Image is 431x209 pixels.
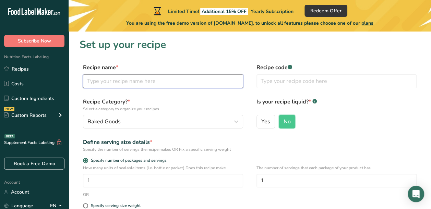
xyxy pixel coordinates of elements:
div: Limited Time! [152,7,294,15]
label: Recipe Category? [83,98,243,112]
input: Type your recipe name here [83,74,243,88]
div: Custom Reports [4,112,47,119]
span: Baked Goods [87,118,121,126]
span: Redeem Offer [310,7,342,14]
label: Recipe name [83,63,243,72]
button: Baked Goods [83,115,243,128]
button: Redeem Offer [304,5,347,17]
p: Select a category to organize your recipes [83,106,243,112]
div: Open Intercom Messenger [408,186,424,202]
input: Type your recipe code here [256,74,417,88]
div: Define serving size details [83,138,243,146]
div: NEW [4,107,14,111]
label: Recipe code [256,63,417,72]
div: OR [83,192,89,198]
span: Yearly Subscription [251,8,294,15]
p: How many units of sealable items (i.e. bottle or packet) Does this recipe make. [83,165,243,171]
a: Book a Free Demo [4,158,64,170]
div: Specify the number of servings the recipe makes OR Fix a specific serving weight [83,146,243,152]
div: Specify serving size weight [91,203,141,208]
span: No [283,118,290,125]
button: Subscribe Now [4,35,64,47]
span: Specify number of packages and servings [88,158,167,163]
p: The number of servings that each package of your product has. [256,165,417,171]
label: Is your recipe liquid? [256,98,417,112]
span: Subscribe Now [18,37,51,45]
div: BETA [4,134,15,138]
span: plans [361,20,373,26]
span: Yes [261,118,270,125]
h1: Set up your recipe [80,37,420,52]
span: Additional 15% OFF [200,8,248,15]
span: You are using the free demo version of [DOMAIN_NAME], to unlock all features please choose one of... [126,20,373,27]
